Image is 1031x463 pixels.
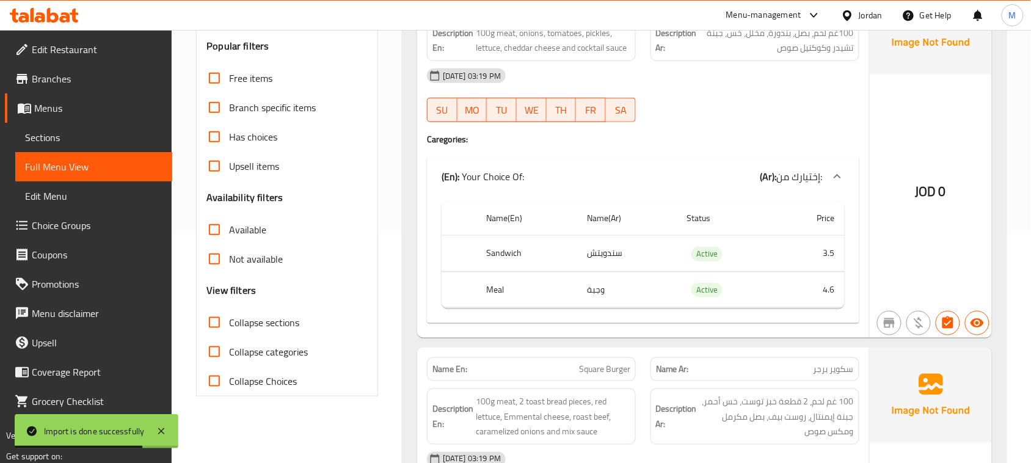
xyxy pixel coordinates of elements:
span: M [1009,9,1016,22]
div: Import is done successfully [44,425,144,438]
strong: Description Ar: [656,401,697,431]
th: Name(Ar) [577,201,677,236]
h4: Caregories: [427,133,859,145]
span: 0 [939,180,946,203]
span: Branch specific items [229,100,316,115]
th: Meal [477,272,578,308]
div: Menu-management [726,8,801,23]
span: MO [462,101,483,119]
b: (Ar): [760,167,777,186]
td: وجبة [577,272,677,308]
button: Available [965,311,989,335]
th: Price [778,201,845,236]
span: TH [552,101,572,119]
td: 4.6 [778,272,845,308]
span: SU [432,101,453,119]
h3: View filters [206,283,256,297]
span: Sections [25,130,162,145]
a: Menu disclaimer [5,299,172,328]
strong: Description En: [432,401,473,431]
div: Active [691,283,723,297]
span: TU [492,101,512,119]
span: Collapse Choices [229,374,297,388]
div: Jordan [859,9,883,22]
span: [DATE] 03:19 PM [438,70,506,82]
h3: Availability filters [206,191,283,205]
a: Edit Menu [15,181,172,211]
span: Choice Groups [32,218,162,233]
strong: Description Ar: [656,26,697,56]
span: Coverage Report [32,365,162,379]
strong: Name En: [432,363,467,376]
span: إختيارك من: [777,167,823,186]
button: TU [487,98,517,122]
span: Has choices [229,129,277,144]
span: 100غم لحم، بصل، بندورة، مخلل، خس، جبنة تشيدر وكوكتيل صوص [699,26,854,56]
a: Grocery Checklist [5,387,172,416]
a: Choice Groups [5,211,172,240]
span: Full Menu View [25,159,162,174]
span: Free items [229,71,272,86]
span: Not available [229,252,283,266]
span: Menu disclaimer [32,306,162,321]
span: Upsell items [229,159,279,173]
a: Full Menu View [15,152,172,181]
span: Menus [34,101,162,115]
a: Promotions [5,269,172,299]
img: Ae5nvW7+0k+MAAAAAElFTkSuQmCC [870,348,992,443]
button: FR [576,98,606,122]
h3: Popular filters [206,39,368,53]
span: Active [691,247,723,261]
span: Available [229,222,266,237]
span: SA [611,101,631,119]
span: Upsell [32,335,162,350]
th: Status [677,201,778,236]
div: (En): Your Choice Of:(Ar):إختيارك من: [427,157,859,196]
th: Sandwich [477,236,578,272]
button: WE [517,98,547,122]
button: SA [606,98,636,122]
button: SU [427,98,457,122]
th: Name(En) [477,201,578,236]
button: TH [547,98,577,122]
span: Collapse categories [229,345,308,359]
span: 100 غم لحم، 2 قطعة خبز توست، خس أحمر، جبنة إيمنتال، روست بيف، بصل مكرمل ومكس صوص [699,394,854,439]
button: MO [457,98,487,122]
span: Promotions [32,277,162,291]
span: 100g meat, 2 toast bread pieces, red lettuce, Emmental cheese, roast beef, caramelized onions and... [476,394,630,439]
span: JOD [916,180,936,203]
td: 3.5 [778,236,845,272]
span: Grocery Checklist [32,394,162,409]
span: Collapse sections [229,315,299,330]
span: Square Burger [579,363,630,376]
table: choices table [442,201,845,308]
span: Active [691,283,723,297]
button: Has choices [936,311,960,335]
a: Menus [5,93,172,123]
a: Coupons [5,240,172,269]
span: FR [581,101,601,119]
td: سندويتش [577,236,677,272]
a: Sections [15,123,172,152]
span: Coupons [32,247,162,262]
a: Edit Restaurant [5,35,172,64]
span: Branches [32,71,162,86]
span: Version: [6,428,36,443]
span: 100g meat, onions, tomatoes, pickles, lettuce, cheddar cheese and cocktail sauce [476,26,630,56]
strong: Name Ar: [656,363,689,376]
strong: Description En: [432,26,473,56]
a: Upsell [5,328,172,357]
button: Purchased item [906,311,931,335]
button: Not branch specific item [877,311,902,335]
span: Edit Menu [25,189,162,203]
span: Edit Restaurant [32,42,162,57]
span: سكوير برجر [814,363,854,376]
p: Your Choice Of: [442,169,524,184]
span: WE [522,101,542,119]
a: Branches [5,64,172,93]
b: (En): [442,167,459,186]
a: Coverage Report [5,357,172,387]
